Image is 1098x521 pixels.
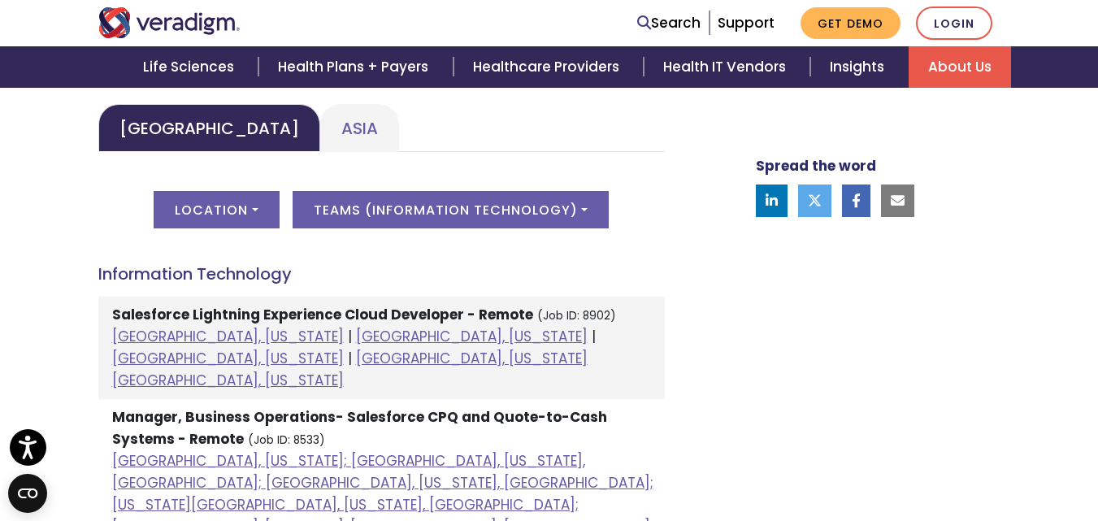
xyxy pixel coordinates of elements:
strong: Manager, Business Operations- Salesforce CPQ and Quote-to-Cash Systems - Remote [112,407,607,449]
img: Veradigm logo [98,7,241,38]
a: Asia [320,104,399,152]
a: Support [718,13,775,33]
a: Get Demo [801,7,901,39]
a: Login [916,7,992,40]
span: | [348,327,352,346]
small: (Job ID: 8533) [248,432,325,448]
a: About Us [909,46,1011,88]
a: Healthcare Providers [454,46,644,88]
a: [GEOGRAPHIC_DATA], [US_STATE] [356,327,588,346]
a: Life Sciences [124,46,258,88]
button: Open CMP widget [8,474,47,513]
a: [GEOGRAPHIC_DATA], [US_STATE] [112,371,344,390]
a: [GEOGRAPHIC_DATA], [US_STATE] [356,349,588,368]
small: (Job ID: 8902) [537,308,616,323]
button: Location [154,191,279,228]
strong: Spread the word [756,156,876,176]
a: Health IT Vendors [644,46,810,88]
a: [GEOGRAPHIC_DATA] [98,104,320,152]
h4: Information Technology [98,264,665,284]
span: | [348,349,352,368]
button: Teams (Information Technology) [293,191,609,228]
a: Search [637,12,701,34]
a: [GEOGRAPHIC_DATA], [US_STATE] [112,327,344,346]
span: | [592,327,596,346]
a: [GEOGRAPHIC_DATA], [US_STATE] [112,349,344,368]
a: Health Plans + Payers [258,46,453,88]
strong: Salesforce Lightning Experience Cloud Developer - Remote [112,305,533,324]
a: Insights [810,46,909,88]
